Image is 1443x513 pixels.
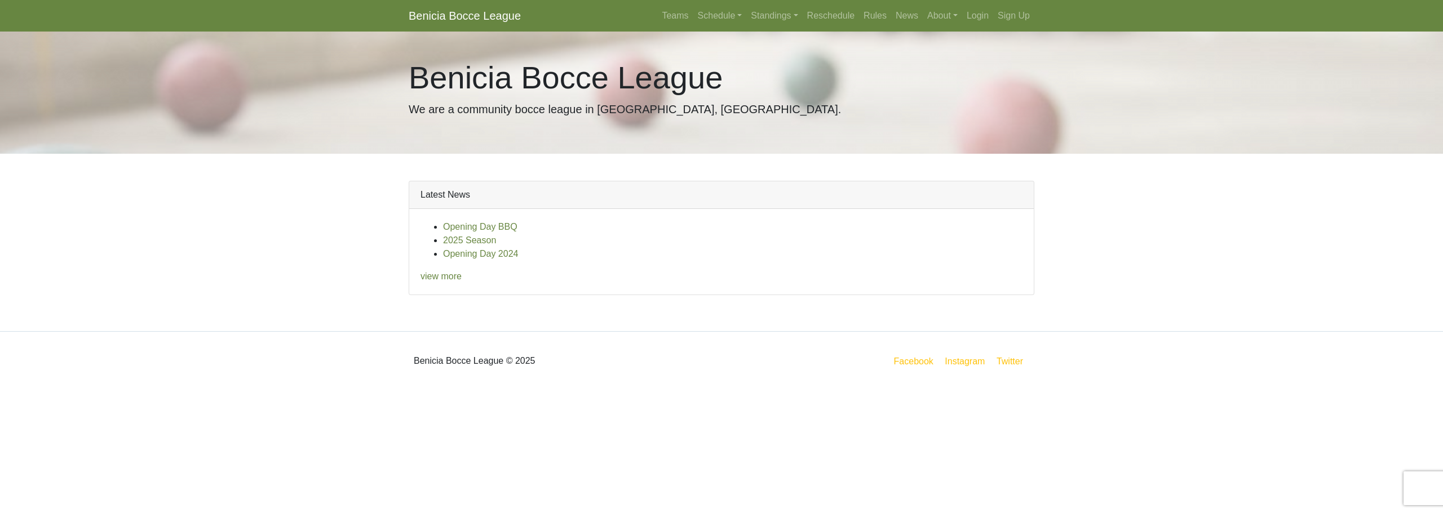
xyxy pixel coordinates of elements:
[409,59,1034,96] h1: Benicia Bocce League
[993,5,1034,27] a: Sign Up
[409,5,521,27] a: Benicia Bocce League
[942,354,987,368] a: Instagram
[693,5,747,27] a: Schedule
[891,5,923,27] a: News
[859,5,891,27] a: Rules
[409,181,1034,209] div: Latest News
[657,5,693,27] a: Teams
[962,5,993,27] a: Login
[994,354,1032,368] a: Twitter
[923,5,962,27] a: About
[443,222,517,231] a: Opening Day BBQ
[420,271,462,281] a: view more
[746,5,802,27] a: Standings
[443,235,496,245] a: 2025 Season
[443,249,518,258] a: Opening Day 2024
[892,354,936,368] a: Facebook
[400,341,721,381] div: Benicia Bocce League © 2025
[409,101,1034,118] p: We are a community bocce league in [GEOGRAPHIC_DATA], [GEOGRAPHIC_DATA].
[803,5,860,27] a: Reschedule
